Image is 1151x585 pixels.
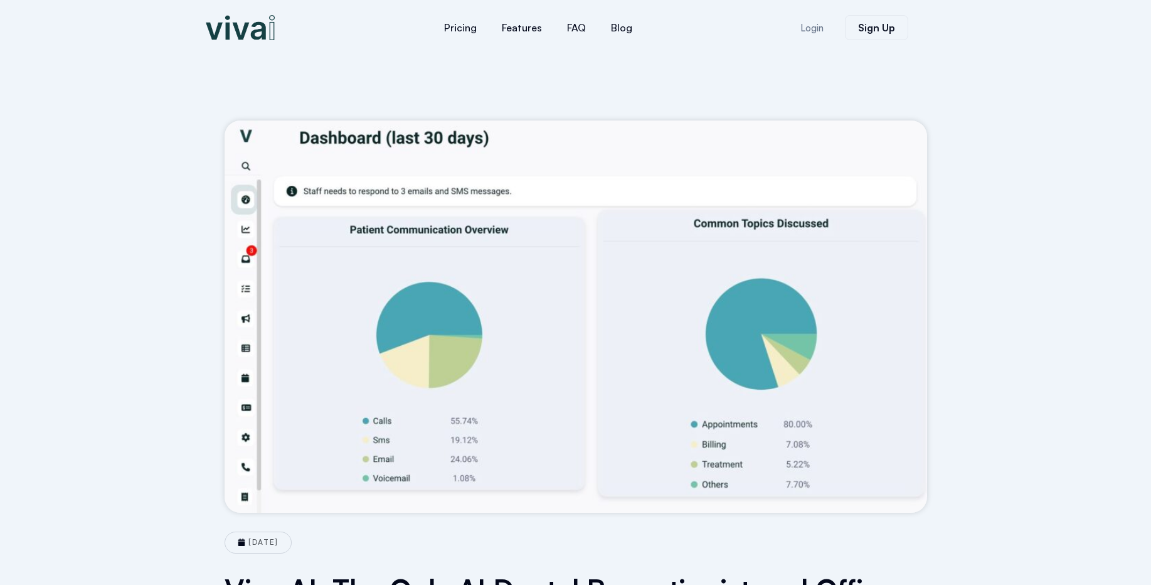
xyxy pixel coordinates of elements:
a: [DATE] [238,538,278,547]
time: [DATE] [248,537,278,547]
span: Sign Up [858,23,895,33]
span: Login [800,23,824,33]
a: Blog [598,13,645,43]
a: FAQ [554,13,598,43]
a: Pricing [432,13,489,43]
nav: Menu [356,13,720,43]
a: Sign Up [845,15,908,40]
a: Features [489,13,554,43]
a: Login [785,16,839,40]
